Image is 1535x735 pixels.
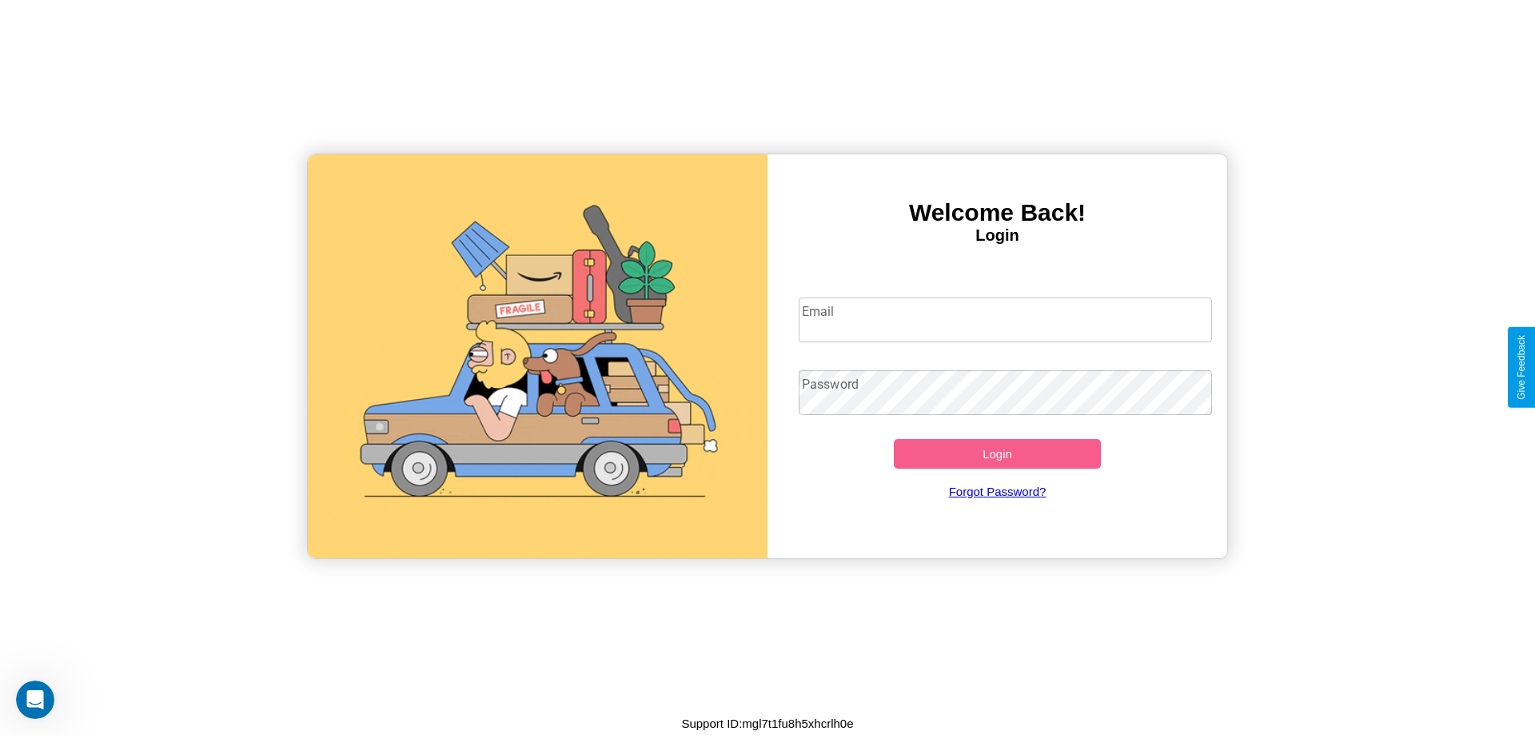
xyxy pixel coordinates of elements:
[681,713,853,734] p: Support ID: mgl7t1fu8h5xhcrlh0e
[767,199,1227,226] h3: Welcome Back!
[791,469,1205,514] a: Forgot Password?
[894,439,1101,469] button: Login
[1516,335,1527,400] div: Give Feedback
[16,681,54,719] iframe: Intercom live chat
[308,154,767,558] img: gif
[767,226,1227,245] h4: Login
